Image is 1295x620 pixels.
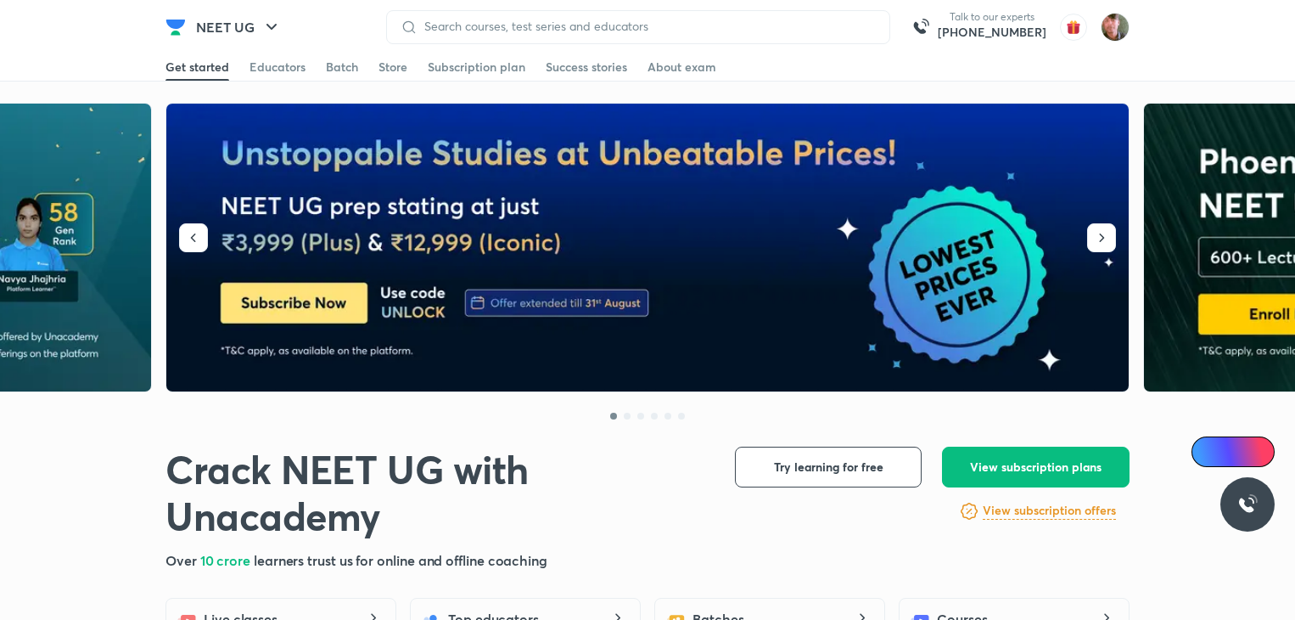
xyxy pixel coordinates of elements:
[418,20,876,33] input: Search courses, test series and educators
[1060,14,1087,41] img: avatar
[1219,445,1264,459] span: Ai Doubts
[326,54,358,81] a: Batch
[165,59,229,76] div: Get started
[428,54,525,81] a: Subscription plan
[165,447,708,540] h1: Crack NEET UG with Unacademy
[647,54,716,81] a: About exam
[200,551,254,569] span: 10 crore
[647,59,716,76] div: About exam
[1191,437,1275,467] a: Ai Doubts
[165,17,186,37] img: Company Logo
[1237,494,1258,515] img: ttu
[904,10,938,44] img: call-us
[249,59,306,76] div: Educators
[165,551,200,569] span: Over
[378,59,407,76] div: Store
[970,459,1102,476] span: View subscription plans
[938,24,1046,41] a: [PHONE_NUMBER]
[735,447,922,488] button: Try learning for free
[1101,13,1130,42] img: Ravii
[186,10,292,44] button: NEET UG
[165,54,229,81] a: Get started
[983,501,1116,521] a: View subscription offers
[938,10,1046,24] p: Talk to our experts
[774,459,883,476] span: Try learning for free
[378,54,407,81] a: Store
[546,54,627,81] a: Success stories
[1202,445,1215,459] img: Icon
[428,59,525,76] div: Subscription plan
[942,447,1130,488] button: View subscription plans
[326,59,358,76] div: Batch
[983,502,1116,520] h6: View subscription offers
[249,54,306,81] a: Educators
[254,551,547,569] span: learners trust us for online and offline coaching
[546,59,627,76] div: Success stories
